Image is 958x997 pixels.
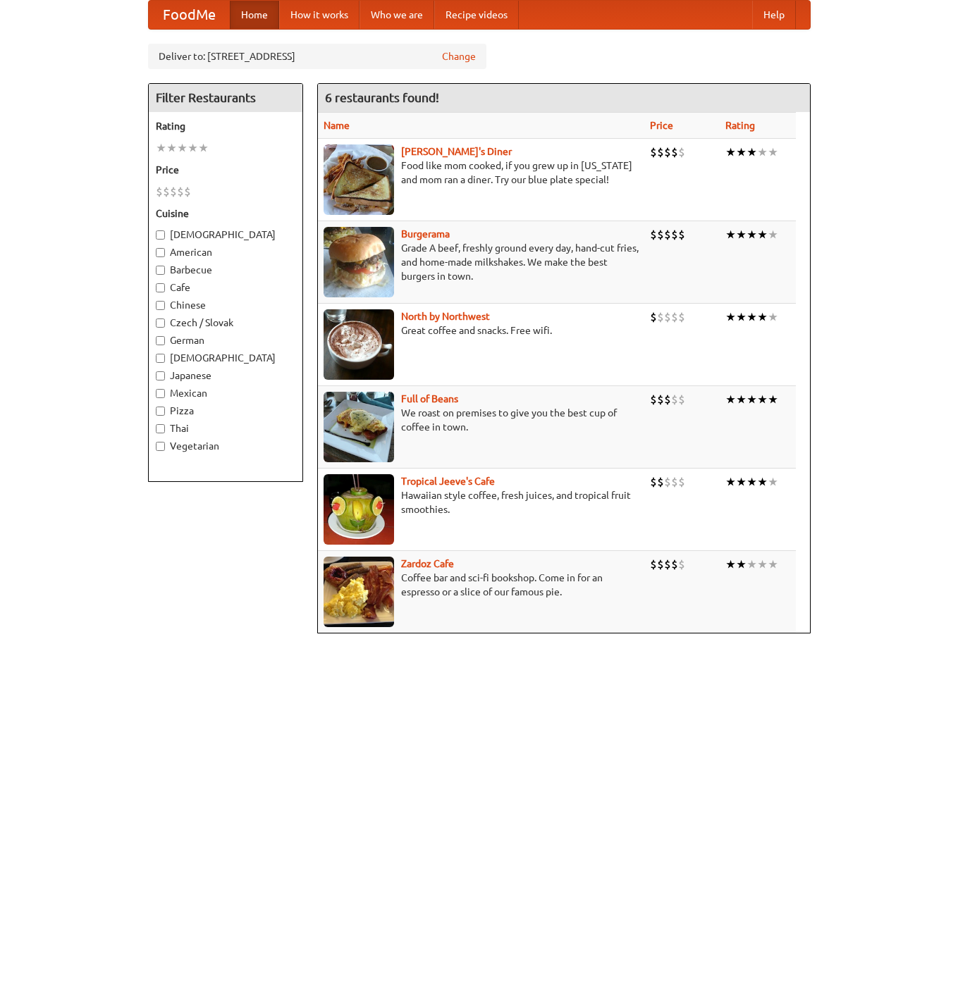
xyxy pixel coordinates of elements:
[747,557,757,572] li: ★
[324,309,394,380] img: north.jpg
[747,227,757,242] li: ★
[671,392,678,407] li: $
[736,144,747,160] li: ★
[657,309,664,325] li: $
[177,140,188,156] li: ★
[671,309,678,325] li: $
[650,144,657,160] li: $
[747,144,757,160] li: ★
[768,474,778,490] li: ★
[657,474,664,490] li: $
[401,228,450,240] a: Burgerama
[747,392,757,407] li: ★
[725,557,736,572] li: ★
[650,309,657,325] li: $
[156,301,165,310] input: Chinese
[324,557,394,627] img: zardoz.jpg
[664,144,671,160] li: $
[156,318,165,328] input: Czech / Slovak
[747,309,757,325] li: ★
[757,474,768,490] li: ★
[324,392,394,462] img: beans.jpg
[324,144,394,215] img: sallys.jpg
[678,392,685,407] li: $
[747,474,757,490] li: ★
[156,119,295,133] h5: Rating
[324,120,350,131] a: Name
[664,309,671,325] li: $
[725,474,736,490] li: ★
[156,386,295,400] label: Mexican
[768,309,778,325] li: ★
[156,421,295,435] label: Thai
[725,227,736,242] li: ★
[170,184,177,199] li: $
[324,406,639,434] p: We roast on premises to give you the best cup of coffee in town.
[725,392,736,407] li: ★
[156,336,165,345] input: German
[156,404,295,418] label: Pizza
[156,369,295,383] label: Japanese
[156,230,165,240] input: [DEMOGRAPHIC_DATA]
[757,227,768,242] li: ★
[156,442,165,451] input: Vegetarian
[149,1,230,29] a: FoodMe
[156,333,295,347] label: German
[163,184,170,199] li: $
[401,558,454,569] a: Zardoz Cafe
[324,571,639,599] p: Coffee bar and sci-fi bookshop. Come in for an espresso or a slice of our famous pie.
[657,227,664,242] li: $
[156,248,165,257] input: American
[671,474,678,490] li: $
[671,557,678,572] li: $
[757,309,768,325] li: ★
[156,184,163,199] li: $
[360,1,434,29] a: Who we are
[657,392,664,407] li: $
[401,393,458,404] a: Full of Beans
[664,227,671,242] li: $
[752,1,796,29] a: Help
[678,227,685,242] li: $
[156,228,295,242] label: [DEMOGRAPHIC_DATA]
[156,163,295,177] h5: Price
[678,144,685,160] li: $
[725,120,755,131] a: Rating
[156,351,295,365] label: [DEMOGRAPHIC_DATA]
[156,389,165,398] input: Mexican
[156,407,165,416] input: Pizza
[198,140,209,156] li: ★
[401,476,495,487] a: Tropical Jeeve's Cafe
[434,1,519,29] a: Recipe videos
[757,392,768,407] li: ★
[279,1,360,29] a: How it works
[156,245,295,259] label: American
[650,120,673,131] a: Price
[156,424,165,433] input: Thai
[664,392,671,407] li: $
[650,227,657,242] li: $
[188,140,198,156] li: ★
[324,241,639,283] p: Grade A beef, freshly ground every day, hand-cut fries, and home-made milkshakes. We make the bes...
[442,49,476,63] a: Change
[736,557,747,572] li: ★
[156,439,295,453] label: Vegetarian
[401,311,490,322] a: North by Northwest
[678,557,685,572] li: $
[650,474,657,490] li: $
[657,557,664,572] li: $
[725,309,736,325] li: ★
[678,309,685,325] li: $
[156,316,295,330] label: Czech / Slovak
[768,392,778,407] li: ★
[757,557,768,572] li: ★
[156,280,295,295] label: Cafe
[156,298,295,312] label: Chinese
[156,140,166,156] li: ★
[664,474,671,490] li: $
[324,323,639,338] p: Great coffee and snacks. Free wifi.
[156,266,165,275] input: Barbecue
